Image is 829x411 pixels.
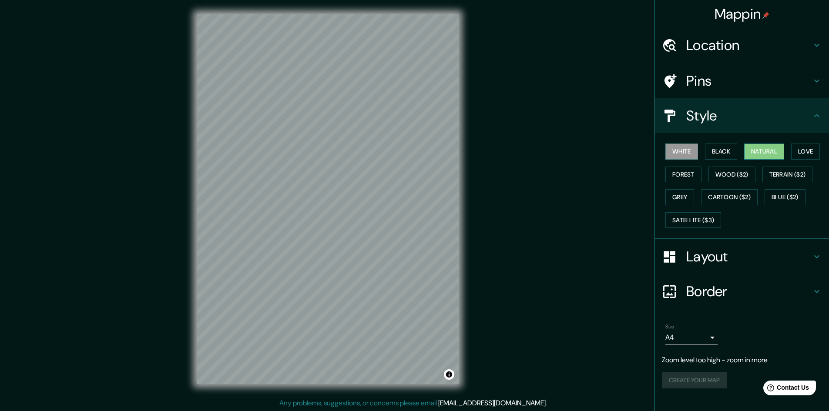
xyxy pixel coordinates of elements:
[655,28,829,63] div: Location
[686,283,812,300] h4: Border
[662,355,822,365] p: Zoom level too high - zoom in more
[701,189,758,205] button: Cartoon ($2)
[665,212,721,228] button: Satellite ($3)
[655,63,829,98] div: Pins
[715,5,770,23] h4: Mappin
[197,14,459,384] canvas: Map
[686,72,812,90] h4: Pins
[665,167,701,183] button: Forest
[765,189,806,205] button: Blue ($2)
[708,167,755,183] button: Wood ($2)
[665,331,718,344] div: A4
[665,189,694,205] button: Grey
[279,398,547,408] p: Any problems, suggestions, or concerns please email .
[686,248,812,265] h4: Layout
[762,167,813,183] button: Terrain ($2)
[548,398,550,408] div: .
[705,144,738,160] button: Black
[762,12,769,19] img: pin-icon.png
[686,107,812,124] h4: Style
[655,239,829,274] div: Layout
[791,144,820,160] button: Love
[686,37,812,54] h4: Location
[547,398,548,408] div: .
[665,144,698,160] button: White
[438,398,546,408] a: [EMAIL_ADDRESS][DOMAIN_NAME]
[752,377,819,401] iframe: Help widget launcher
[744,144,784,160] button: Natural
[665,323,675,331] label: Size
[655,98,829,133] div: Style
[444,369,454,380] button: Toggle attribution
[655,274,829,309] div: Border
